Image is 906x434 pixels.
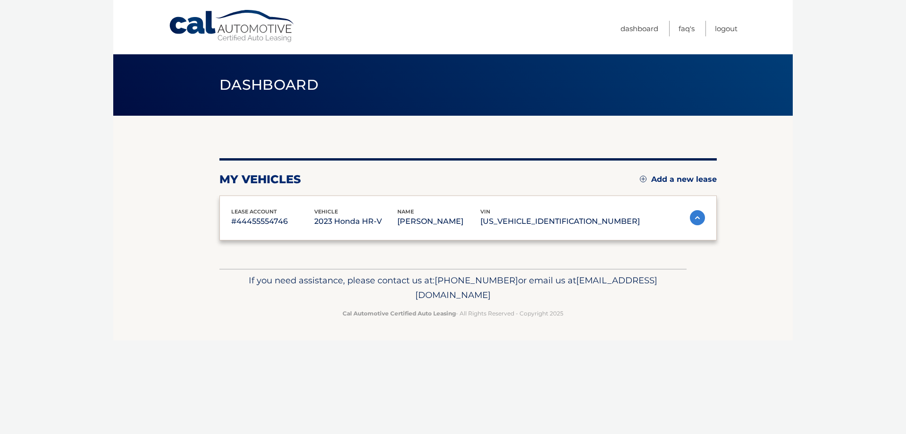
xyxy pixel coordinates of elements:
[314,215,397,228] p: 2023 Honda HR-V
[219,172,301,187] h2: my vehicles
[219,76,319,94] span: Dashboard
[679,21,695,36] a: FAQ's
[480,215,640,228] p: [US_VEHICLE_IDENTIFICATION_NUMBER]
[231,215,314,228] p: #44455554746
[640,176,646,182] img: add.svg
[397,208,414,215] span: name
[621,21,658,36] a: Dashboard
[690,210,705,225] img: accordion-active.svg
[231,208,277,215] span: lease account
[314,208,338,215] span: vehicle
[343,310,456,317] strong: Cal Automotive Certified Auto Leasing
[226,308,680,318] p: - All Rights Reserved - Copyright 2025
[168,9,296,43] a: Cal Automotive
[715,21,738,36] a: Logout
[480,208,490,215] span: vin
[226,273,680,303] p: If you need assistance, please contact us at: or email us at
[397,215,480,228] p: [PERSON_NAME]
[435,275,518,286] span: [PHONE_NUMBER]
[640,175,717,184] a: Add a new lease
